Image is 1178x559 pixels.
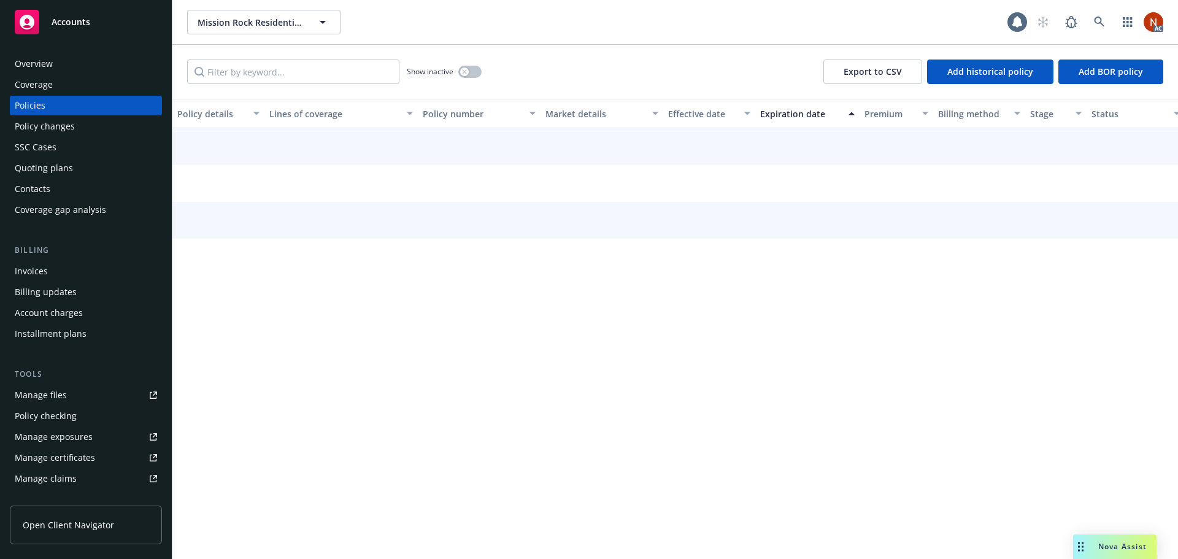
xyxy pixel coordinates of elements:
button: Nova Assist [1073,534,1157,559]
div: Manage exposures [15,427,93,447]
a: Search [1087,10,1112,34]
a: SSC Cases [10,137,162,157]
div: Expiration date [760,107,841,120]
div: Drag to move [1073,534,1088,559]
img: photo [1144,12,1163,32]
div: Premium [864,107,915,120]
a: Switch app [1115,10,1140,34]
a: Overview [10,54,162,74]
div: Status [1091,107,1166,120]
a: Contacts [10,179,162,199]
button: Stage [1025,99,1087,128]
a: Coverage [10,75,162,94]
div: Policy number [423,107,522,120]
div: Stage [1030,107,1068,120]
button: Lines of coverage [264,99,418,128]
div: Manage BORs [15,490,72,509]
div: Invoices [15,261,48,281]
div: Billing updates [15,282,77,302]
a: Policies [10,96,162,115]
button: Effective date [663,99,755,128]
span: Add BOR policy [1079,66,1143,77]
div: SSC Cases [15,137,56,157]
span: Add historical policy [947,66,1033,77]
button: Premium [860,99,933,128]
div: Coverage [15,75,53,94]
div: Tools [10,368,162,380]
div: Policy details [177,107,246,120]
div: Installment plans [15,324,87,344]
span: Open Client Navigator [23,519,114,531]
div: Overview [15,54,53,74]
div: Policies [15,96,45,115]
button: Expiration date [755,99,860,128]
span: Mission Rock Residential, LLC [198,16,304,29]
a: Start snowing [1031,10,1055,34]
input: Filter by keyword... [187,60,399,84]
div: Manage files [15,385,67,405]
div: Effective date [668,107,737,120]
div: Lines of coverage [269,107,399,120]
a: Installment plans [10,324,162,344]
div: Billing method [938,107,1007,120]
a: Manage BORs [10,490,162,509]
button: Export to CSV [823,60,922,84]
button: Policy details [172,99,264,128]
div: Market details [545,107,645,120]
div: Contacts [15,179,50,199]
div: Coverage gap analysis [15,200,106,220]
div: Manage claims [15,469,77,488]
button: Add BOR policy [1058,60,1163,84]
span: Accounts [52,17,90,27]
button: Mission Rock Residential, LLC [187,10,341,34]
a: Invoices [10,261,162,281]
div: Account charges [15,303,83,323]
div: Manage certificates [15,448,95,468]
a: Billing updates [10,282,162,302]
a: Policy changes [10,117,162,136]
button: Billing method [933,99,1025,128]
button: Market details [541,99,663,128]
a: Manage certificates [10,448,162,468]
a: Manage exposures [10,427,162,447]
div: Billing [10,244,162,256]
a: Coverage gap analysis [10,200,162,220]
span: Show inactive [407,66,453,77]
div: Policy changes [15,117,75,136]
a: Accounts [10,5,162,39]
a: Manage files [10,385,162,405]
a: Quoting plans [10,158,162,178]
a: Report a Bug [1059,10,1084,34]
a: Manage claims [10,469,162,488]
div: Policy checking [15,406,77,426]
button: Add historical policy [927,60,1053,84]
span: Nova Assist [1098,541,1147,552]
a: Account charges [10,303,162,323]
button: Policy number [418,99,541,128]
div: Quoting plans [15,158,73,178]
span: Export to CSV [844,66,902,77]
a: Policy checking [10,406,162,426]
